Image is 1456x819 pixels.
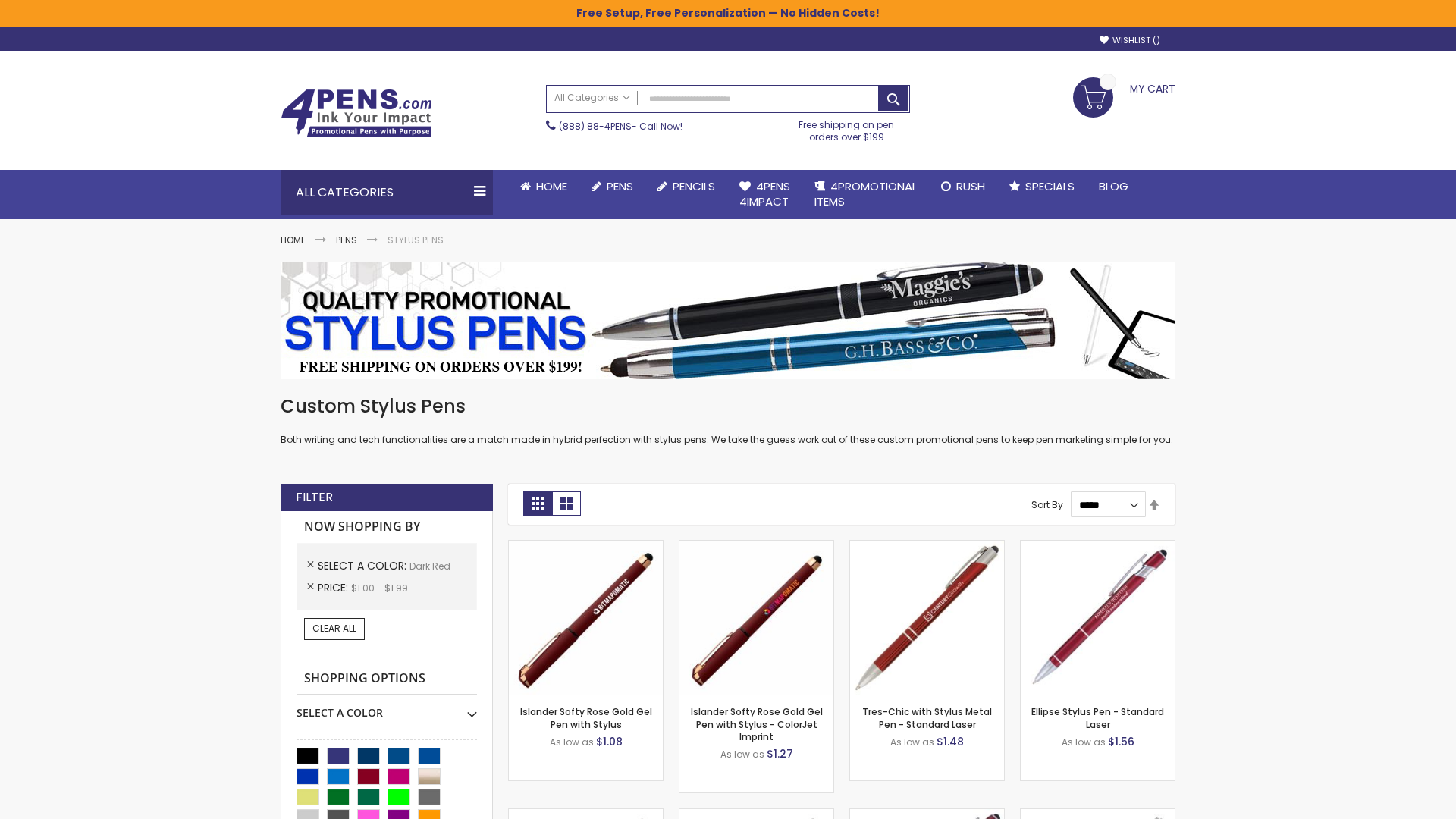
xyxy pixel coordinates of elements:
[281,394,1175,447] div: Both writing and tech functionalities are a match made in hybrid perfection with stylus pens. We ...
[509,540,663,553] a: Islander Softy Rose Gold Gel Pen with Stylus-Dark Red
[850,540,1004,553] a: Tres-Chic with Stylus Metal Pen - Standard Laser-Dark Red
[281,394,1175,419] h1: Custom Stylus Pens
[318,558,409,573] span: Select A Color
[281,89,432,137] img: 4Pens Custom Pens and Promotional Products
[1021,541,1175,695] img: Ellipse Stylus Pen - Standard Laser-Dark Red
[281,234,306,246] a: Home
[956,178,985,194] span: Rush
[997,170,1087,203] a: Specials
[296,489,333,506] strong: Filter
[802,170,929,219] a: 4PROMOTIONALITEMS
[727,170,802,219] a: 4Pens4impact
[814,178,917,209] span: 4PROMOTIONAL ITEMS
[862,705,992,730] a: Tres-Chic with Stylus Metal Pen - Standard Laser
[1062,736,1106,748] span: As low as
[1031,705,1164,730] a: Ellipse Stylus Pen - Standard Laser
[409,560,450,573] span: Dark Red
[783,113,911,143] div: Free shipping on pen orders over $199
[607,178,633,194] span: Pens
[520,705,652,730] a: Islander Softy Rose Gold Gel Pen with Stylus
[281,262,1175,379] img: Stylus Pens
[547,86,638,111] a: All Categories
[890,736,934,748] span: As low as
[297,695,477,720] div: Select A Color
[673,178,715,194] span: Pencils
[318,580,351,595] span: Price
[297,511,477,543] strong: Now Shopping by
[645,170,727,203] a: Pencils
[929,170,997,203] a: Rush
[304,618,365,639] a: Clear All
[312,622,356,635] span: Clear All
[554,92,630,104] span: All Categories
[1021,540,1175,553] a: Ellipse Stylus Pen - Standard Laser-Dark Red
[281,170,493,215] div: All Categories
[767,746,793,761] span: $1.27
[1031,498,1063,511] label: Sort By
[596,734,623,749] span: $1.08
[523,491,552,516] strong: Grid
[336,234,357,246] a: Pens
[1025,178,1075,194] span: Specials
[579,170,645,203] a: Pens
[536,178,567,194] span: Home
[720,748,764,761] span: As low as
[509,541,663,695] img: Islander Softy Rose Gold Gel Pen with Stylus-Dark Red
[691,705,823,742] a: Islander Softy Rose Gold Gel Pen with Stylus - ColorJet Imprint
[739,178,790,209] span: 4Pens 4impact
[1100,35,1160,46] a: Wishlist
[351,582,408,595] span: $1.00 - $1.99
[679,541,833,695] img: Islander Softy Rose Gold Gel Pen with Stylus - ColorJet Imprint-Dark Red
[1099,178,1128,194] span: Blog
[559,120,682,133] span: - Call Now!
[388,234,444,246] strong: Stylus Pens
[1108,734,1134,749] span: $1.56
[508,170,579,203] a: Home
[550,736,594,748] span: As low as
[559,120,632,133] a: (888) 88-4PENS
[679,540,833,553] a: Islander Softy Rose Gold Gel Pen with Stylus - ColorJet Imprint-Dark Red
[850,541,1004,695] img: Tres-Chic with Stylus Metal Pen - Standard Laser-Dark Red
[937,734,964,749] span: $1.48
[297,663,477,695] strong: Shopping Options
[1087,170,1141,203] a: Blog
